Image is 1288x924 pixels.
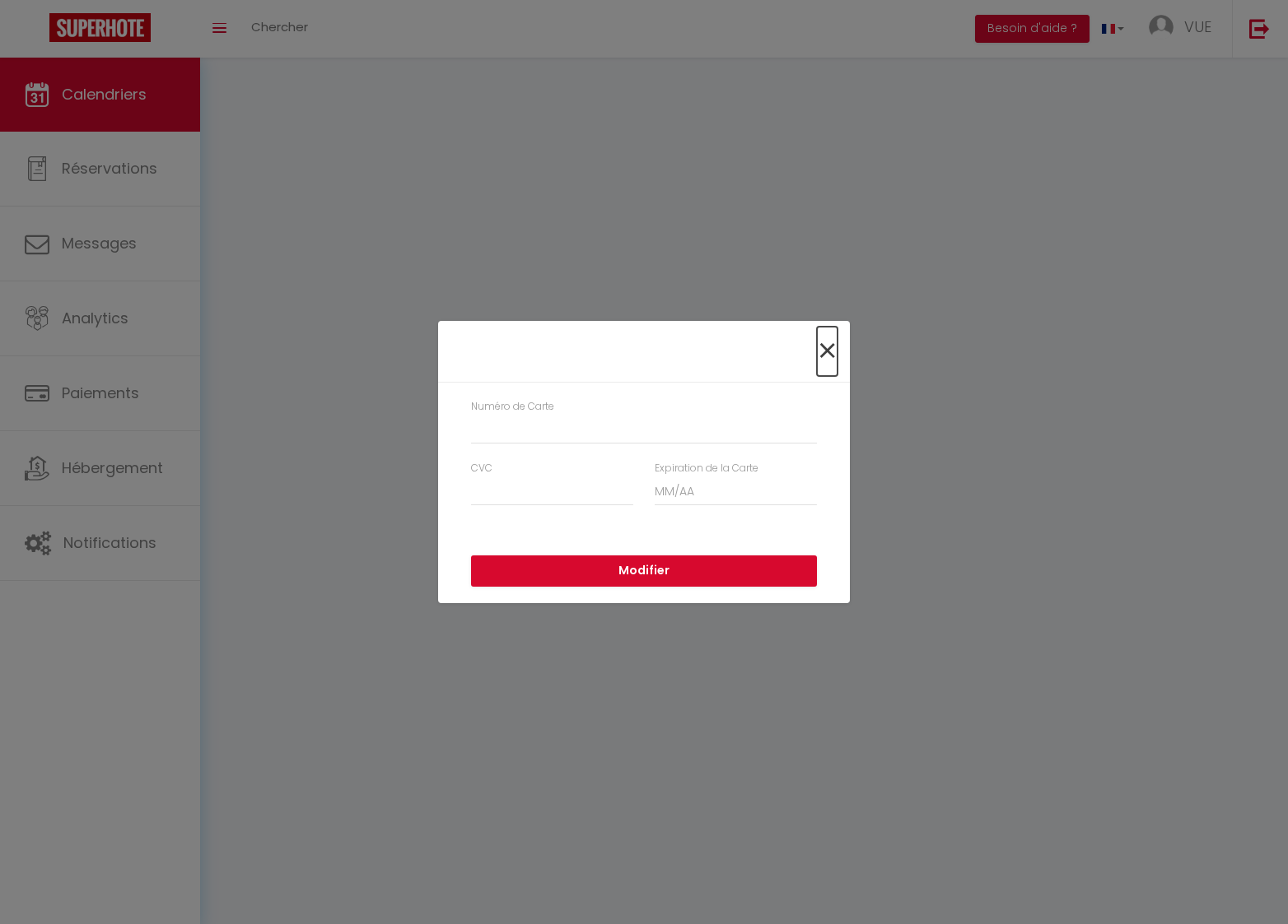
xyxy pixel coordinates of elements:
[471,461,492,476] label: CVC
[655,461,758,476] label: Expiration de la Carte
[471,555,817,587] button: Modifier
[655,476,817,506] input: MM/AA
[817,327,838,376] span: ×
[471,399,554,415] label: Numéro de Carte
[817,334,838,369] button: Close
